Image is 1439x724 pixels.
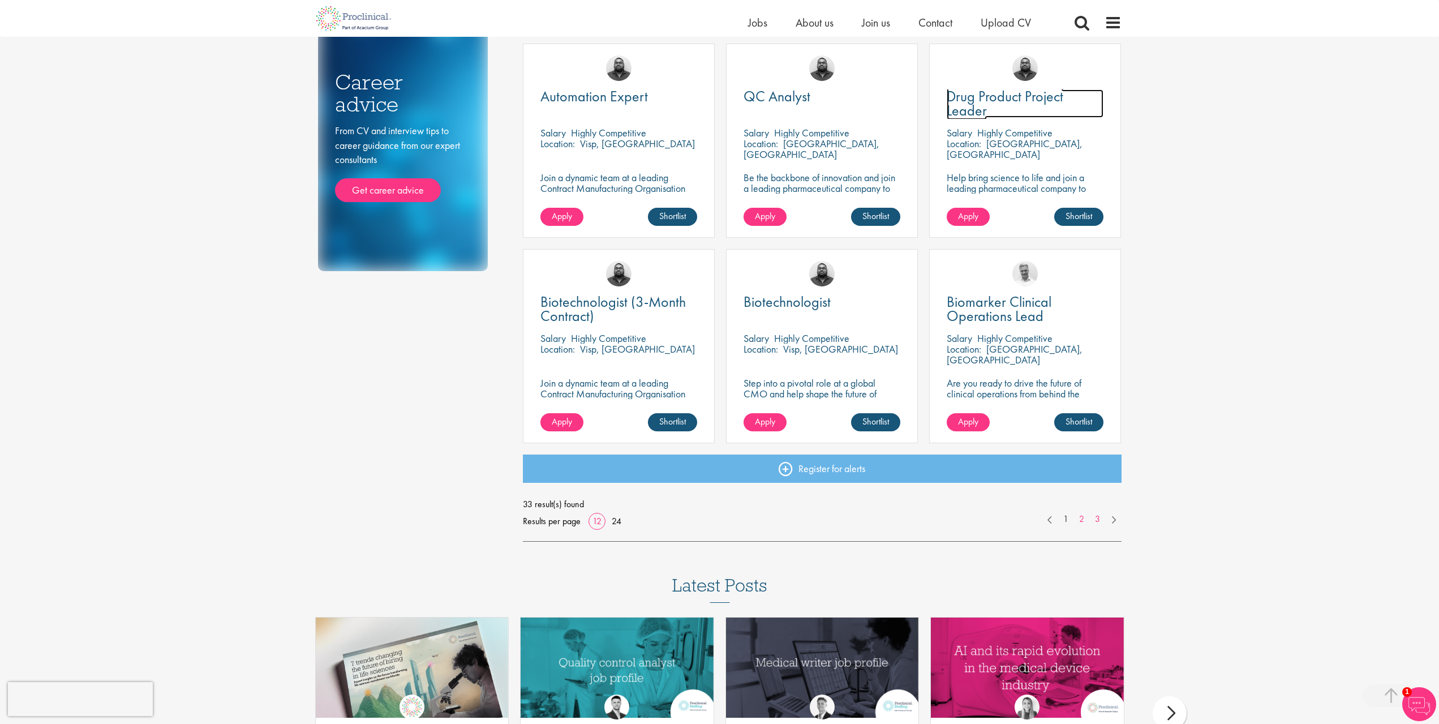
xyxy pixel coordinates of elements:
[521,618,714,718] a: Link to a post
[755,210,775,222] span: Apply
[981,15,1031,30] a: Upload CV
[744,87,810,106] span: QC Analyst
[744,208,787,226] a: Apply
[540,137,575,150] span: Location:
[947,292,1051,325] span: Biomarker Clinical Operations Lead
[540,332,566,345] span: Salary
[851,208,900,226] a: Shortlist
[552,415,572,427] span: Apply
[606,261,632,286] img: Ashley Bennett
[947,89,1103,118] a: Drug Product Project Leader
[918,15,952,30] a: Contact
[540,378,697,431] p: Join a dynamic team at a leading Contract Manufacturing Organisation (CMO) and contribute to grou...
[1054,208,1103,226] a: Shortlist
[744,378,900,410] p: Step into a pivotal role at a global CMO and help shape the future of healthcare manufacturing.
[947,137,981,150] span: Location:
[977,332,1053,345] p: Highly Competitive
[947,342,1083,366] p: [GEOGRAPHIC_DATA], [GEOGRAPHIC_DATA]
[809,261,835,286] img: Ashley Bennett
[1015,695,1039,719] img: Hannah Burke
[540,295,697,323] a: Biotechnologist (3-Month Contract)
[744,332,769,345] span: Salary
[316,618,509,718] a: Link to a post
[947,332,972,345] span: Salary
[977,126,1053,139] p: Highly Competitive
[540,292,686,325] span: Biotechnologist (3-Month Contract)
[606,55,632,81] img: Ashley Bennett
[744,292,831,311] span: Biotechnologist
[744,137,778,150] span: Location:
[755,415,775,427] span: Apply
[774,332,849,345] p: Highly Competitive
[523,513,581,530] span: Results per page
[1073,513,1090,526] a: 2
[571,332,646,345] p: Highly Competitive
[744,413,787,431] a: Apply
[947,342,981,355] span: Location:
[947,208,990,226] a: Apply
[947,413,990,431] a: Apply
[335,123,471,202] div: From CV and interview tips to career guidance from our expert consultants
[648,413,697,431] a: Shortlist
[335,178,441,202] a: Get career advice
[672,576,767,603] h3: Latest Posts
[947,172,1103,226] p: Help bring science to life and join a leading pharmaceutical company to play a key role in delive...
[540,172,697,226] p: Join a dynamic team at a leading Contract Manufacturing Organisation (CMO) and contribute to grou...
[947,137,1083,161] p: [GEOGRAPHIC_DATA], [GEOGRAPHIC_DATA]
[540,87,648,106] span: Automation Expert
[796,15,834,30] a: About us
[8,682,153,716] iframe: reCAPTCHA
[540,89,697,104] a: Automation Expert
[1054,413,1103,431] a: Shortlist
[851,413,900,431] a: Shortlist
[589,515,605,527] a: 12
[726,618,919,718] a: Link to a post
[540,126,566,139] span: Salary
[604,695,629,719] img: Joshua Godden
[810,695,835,719] img: George Watson
[744,126,769,139] span: Salary
[783,342,898,355] p: Visp, [GEOGRAPHIC_DATA]
[540,413,583,431] a: Apply
[1012,261,1038,286] img: Joshua Bye
[744,172,900,215] p: Be the backbone of innovation and join a leading pharmaceutical company to help keep life-changin...
[335,71,471,115] h3: Career advice
[931,618,1124,718] a: Link to a post
[1012,55,1038,81] img: Ashley Bennett
[1058,513,1074,526] a: 1
[608,515,625,527] a: 24
[523,496,1122,513] span: 33 result(s) found
[947,126,972,139] span: Salary
[648,208,697,226] a: Shortlist
[521,618,714,718] img: quality control analyst job profile
[809,55,835,81] img: Ashley Bennett
[540,208,583,226] a: Apply
[1402,687,1412,697] span: 1
[744,137,879,161] p: [GEOGRAPHIC_DATA], [GEOGRAPHIC_DATA]
[947,87,1063,120] span: Drug Product Project Leader
[1089,513,1106,526] a: 3
[523,455,1122,483] a: Register for alerts
[862,15,890,30] span: Join us
[552,210,572,222] span: Apply
[726,618,919,718] img: Medical writer job profile
[947,295,1103,323] a: Biomarker Clinical Operations Lead
[744,342,778,355] span: Location:
[931,618,1124,718] img: AI and Its Impact on the Medical Device Industry | Proclinical
[748,15,767,30] a: Jobs
[774,126,849,139] p: Highly Competitive
[744,295,900,309] a: Biotechnologist
[540,342,575,355] span: Location:
[958,415,978,427] span: Apply
[571,126,646,139] p: Highly Competitive
[400,695,424,719] img: Proclinical Group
